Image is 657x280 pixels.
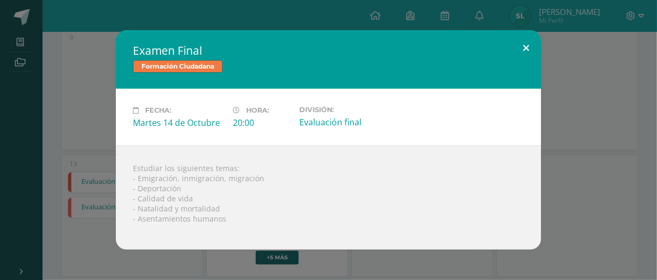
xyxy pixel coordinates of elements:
[145,106,171,114] span: Fecha:
[133,43,524,58] h2: Examen Final
[246,106,269,114] span: Hora:
[116,146,541,250] div: Estudiar los siguientes temas: - Emigración, inmigración, migración - Deportación - Calidad de vi...
[511,30,541,66] button: Close (Esc)
[133,60,223,73] span: Formación Ciudadana
[299,116,391,128] div: Evaluación final
[299,106,391,114] label: División:
[233,117,291,129] div: 20:00
[133,117,224,129] div: Martes 14 de Octubre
